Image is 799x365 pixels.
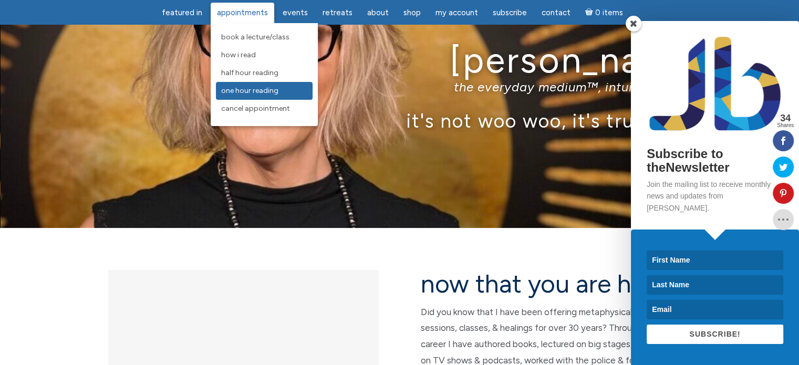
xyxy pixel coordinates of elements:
[579,2,629,23] a: Cart0 items
[486,3,533,23] a: Subscribe
[595,9,622,17] span: 0 items
[647,325,783,344] button: SUBSCRIBE!
[535,3,577,23] a: Contact
[361,3,395,23] a: About
[316,3,359,23] a: Retreats
[216,82,313,100] a: One Hour Reading
[493,8,527,17] span: Subscribe
[221,33,289,41] span: Book a Lecture/Class
[689,330,740,338] span: SUBSCRIBE!
[162,8,202,17] span: featured in
[276,3,314,23] a: Events
[647,147,783,175] h2: Subscribe to theNewsletter
[777,123,794,128] span: Shares
[429,3,484,23] a: My Account
[647,300,783,319] input: Email
[647,251,783,270] input: First Name
[216,46,313,64] a: How I Read
[421,270,691,298] h2: now that you are here…
[435,8,478,17] span: My Account
[542,8,570,17] span: Contact
[647,179,783,214] p: Join the mailing list to receive monthly news and updates from [PERSON_NAME].
[397,3,427,23] a: Shop
[283,8,308,17] span: Events
[221,86,278,95] span: One Hour Reading
[367,8,389,17] span: About
[221,104,290,113] span: Cancel Appointment
[323,8,352,17] span: Retreats
[647,275,783,295] input: Last Name
[216,28,313,46] a: Book a Lecture/Class
[92,79,707,95] p: the everyday medium™, intuitive teacher
[211,3,274,23] a: Appointments
[585,8,595,17] i: Cart
[92,109,707,132] p: it's not woo woo, it's true true™
[92,40,707,80] h1: [PERSON_NAME]
[221,68,278,77] span: Half Hour Reading
[221,50,256,59] span: How I Read
[216,64,313,82] a: Half Hour Reading
[777,113,794,123] span: 34
[403,8,421,17] span: Shop
[216,100,313,118] a: Cancel Appointment
[217,8,268,17] span: Appointments
[155,3,209,23] a: featured in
